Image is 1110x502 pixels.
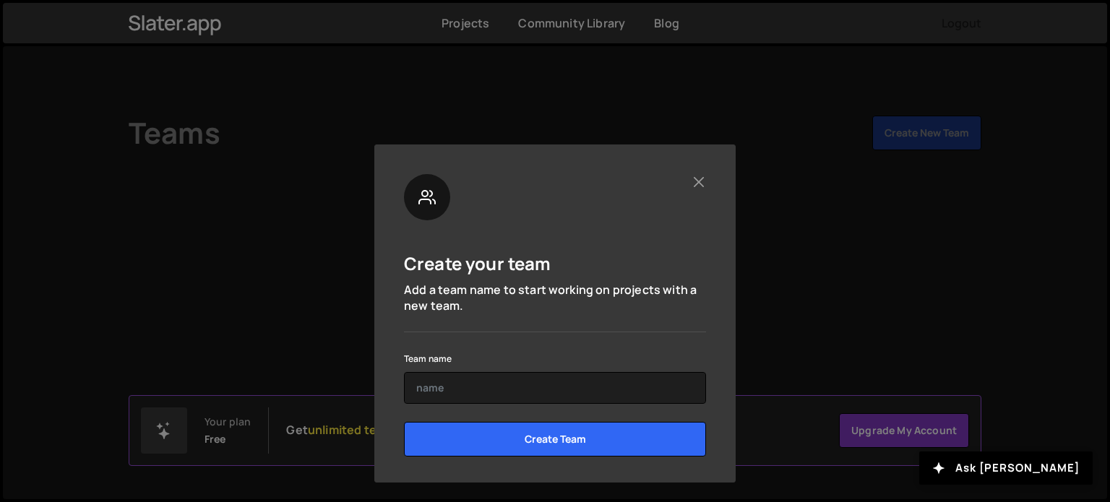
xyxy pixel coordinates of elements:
[404,352,452,366] label: Team name
[404,372,706,404] input: name
[404,252,551,274] h5: Create your team
[404,282,706,314] p: Add a team name to start working on projects with a new team.
[404,422,706,456] input: Create Team
[691,174,706,189] button: Close
[919,451,1093,485] button: Ask [PERSON_NAME]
